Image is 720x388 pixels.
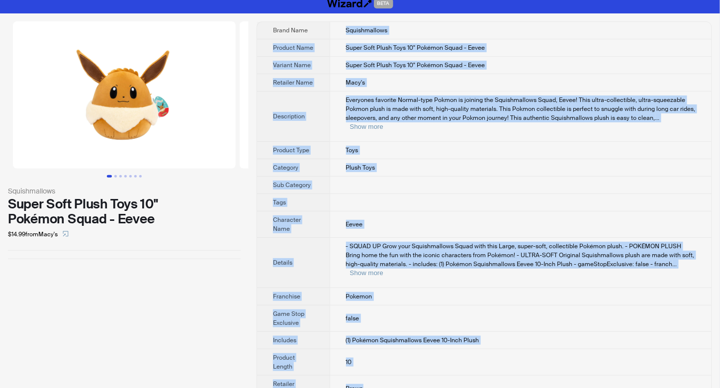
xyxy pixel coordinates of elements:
span: Game Stop Exclusive [273,310,304,327]
span: Eevee [346,220,363,228]
button: Go to slide 6 [134,175,137,178]
span: Super Soft Plush Toys 10" Pokémon Squad - Eevee [346,61,485,69]
div: Everyones favorite Normal-type Pokmon is joining the Squishmallows Squad, Eevee! This ultra-colle... [346,96,696,131]
span: Pokemon [346,292,372,300]
button: Go to slide 1 [107,175,112,178]
span: Brand Name [273,26,308,34]
span: 10 [346,358,352,366]
span: (1) Pokémon Squishmallows Eevee 10-Inch Plush [346,336,479,344]
span: Description [273,112,305,120]
span: Everyones favorite Normal-type Pokmon is joining the Squishmallows Squad, Eevee! This ultra-colle... [346,96,696,122]
span: Includes [273,336,296,344]
img: Super Soft Plush Toys 10" Pokémon Squad - Eevee Super Soft Plush Toys 10" Pokémon Squad - Eevee i... [13,21,236,169]
span: Sub Category [273,181,311,189]
img: Super Soft Plush Toys 10" Pokémon Squad - Eevee Super Soft Plush Toys 10" Pokémon Squad - Eevee i... [240,21,462,169]
span: Franchise [273,292,300,300]
button: Go to slide 7 [139,175,142,178]
span: Toys [346,146,359,154]
span: Category [273,164,298,172]
button: Expand [350,123,383,130]
span: Tags [273,198,286,206]
span: Details [273,259,292,267]
button: Expand [350,269,383,277]
span: Plush Toys [346,164,375,172]
span: Super Soft Plush Toys 10" Pokémon Squad - Eevee [346,44,485,52]
span: Character Name [273,216,301,233]
div: Super Soft Plush Toys 10" Pokémon Squad - Eevee [8,196,241,226]
button: Go to slide 2 [114,175,117,178]
span: false [346,314,360,322]
div: $14.99 from Macy's [8,226,241,242]
span: Macy's [346,79,365,87]
span: Product Name [273,44,313,52]
button: Go to slide 3 [119,175,122,178]
span: Squishmallows [346,26,388,34]
div: - SQUAD UP Grow your Squishmallows Squad with this Large, super-soft, collectible Pokémon plush. ... [346,242,696,278]
span: select [63,231,69,237]
div: Squishmallows [8,186,241,196]
span: Product Length [273,354,295,371]
button: Go to slide 5 [129,175,132,178]
span: Product Type [273,146,309,154]
button: Go to slide 4 [124,175,127,178]
span: Variant Name [273,61,311,69]
span: - SQUAD UP Grow your Squishmallows Squad with this Large, super-soft, collectible Pokémon plush. ... [346,242,695,268]
span: ... [655,114,660,122]
span: Retailer Name [273,79,313,87]
span: ... [673,260,677,268]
